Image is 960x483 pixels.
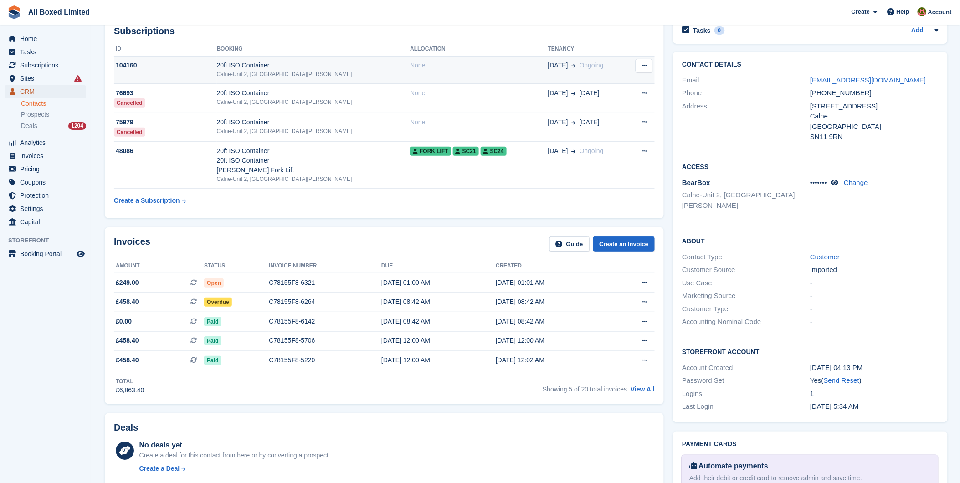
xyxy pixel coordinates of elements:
[20,176,75,189] span: Coupons
[20,247,75,260] span: Booking Portal
[810,111,938,122] div: Calne
[114,26,655,36] h2: Subscriptions
[810,363,938,373] div: [DATE] 04:13 PM
[410,88,548,98] div: None
[5,149,86,162] a: menu
[5,72,86,85] a: menu
[204,298,232,307] span: Overdue
[116,355,139,365] span: £458.40
[548,146,568,156] span: [DATE]
[269,336,381,345] div: C78155F8-5706
[116,385,144,395] div: £6,863.40
[139,464,180,473] div: Create a Deal
[410,118,548,127] div: None
[852,7,870,16] span: Create
[810,389,938,399] div: 1
[269,317,381,326] div: C78155F8-6142
[114,61,217,70] div: 104160
[810,278,938,288] div: -
[810,317,938,327] div: -
[631,385,655,393] a: View All
[5,163,86,175] a: menu
[821,376,862,384] span: ( )
[21,122,37,130] span: Deals
[548,88,568,98] span: [DATE]
[139,440,330,451] div: No deals yet
[20,59,75,72] span: Subscriptions
[918,7,927,16] img: Sharon Hawkins
[682,190,810,211] li: Calne-Unit 2, [GEOGRAPHIC_DATA][PERSON_NAME]
[381,355,496,365] div: [DATE] 12:00 AM
[410,147,451,156] span: Fork Lift
[139,451,330,460] div: Create a deal for this contact from here or by converting a prospect.
[844,179,868,186] a: Change
[5,46,86,58] a: menu
[269,259,381,273] th: Invoice number
[810,291,938,301] div: -
[204,317,221,326] span: Paid
[20,149,75,162] span: Invoices
[7,5,21,19] img: stora-icon-8386f47178a22dfd0bd8f6a31ec36ba5ce8667c1dd55bd0f319d3a0aa187defe.svg
[682,363,810,373] div: Account Created
[269,278,381,288] div: C78155F8-6321
[114,118,217,127] div: 75979
[21,99,86,108] a: Contacts
[114,88,217,98] div: 76693
[114,98,145,108] div: Cancelled
[114,42,217,57] th: ID
[496,336,610,345] div: [DATE] 12:00 AM
[682,278,810,288] div: Use Case
[682,252,810,262] div: Contact Type
[5,189,86,202] a: menu
[20,202,75,215] span: Settings
[810,179,827,186] span: •••••••
[114,192,186,209] a: Create a Subscription
[682,236,938,245] h2: About
[217,42,411,57] th: Booking
[682,101,810,142] div: Address
[810,253,840,261] a: Customer
[217,146,411,175] div: 20ft ISO Container 20ft ISO Container [PERSON_NAME] Fork Lift
[381,317,496,326] div: [DATE] 08:42 AM
[116,297,139,307] span: £458.40
[580,62,604,69] span: Ongoing
[810,402,858,410] time: 2024-08-14 04:34:31 UTC
[204,336,221,345] span: Paid
[139,464,330,473] a: Create a Deal
[496,355,610,365] div: [DATE] 12:02 AM
[682,347,938,356] h2: Storefront Account
[810,101,938,112] div: [STREET_ADDRESS]
[381,259,496,273] th: Due
[580,88,600,98] span: [DATE]
[810,88,938,98] div: [PHONE_NUMBER]
[20,46,75,58] span: Tasks
[682,401,810,412] div: Last Login
[8,236,91,245] span: Storefront
[114,422,138,433] h2: Deals
[810,132,938,142] div: SN11 9RN
[20,85,75,98] span: CRM
[21,110,86,119] a: Prospects
[453,147,479,156] span: SC21
[269,297,381,307] div: C78155F8-6264
[682,265,810,275] div: Customer Source
[410,42,548,57] th: Allocation
[548,118,568,127] span: [DATE]
[580,147,604,154] span: Ongoing
[20,136,75,149] span: Analytics
[5,136,86,149] a: menu
[74,75,82,82] i: Smart entry sync failures have occurred
[381,278,496,288] div: [DATE] 01:00 AM
[496,278,610,288] div: [DATE] 01:01 AM
[116,336,139,345] span: £458.40
[269,355,381,365] div: C78155F8-5220
[116,278,139,288] span: £249.00
[682,441,938,448] h2: Payment cards
[381,297,496,307] div: [DATE] 08:42 AM
[682,304,810,314] div: Customer Type
[114,236,150,252] h2: Invoices
[20,72,75,85] span: Sites
[21,110,49,119] span: Prospects
[810,76,926,84] a: [EMAIL_ADDRESS][DOMAIN_NAME]
[25,5,93,20] a: All Boxed Limited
